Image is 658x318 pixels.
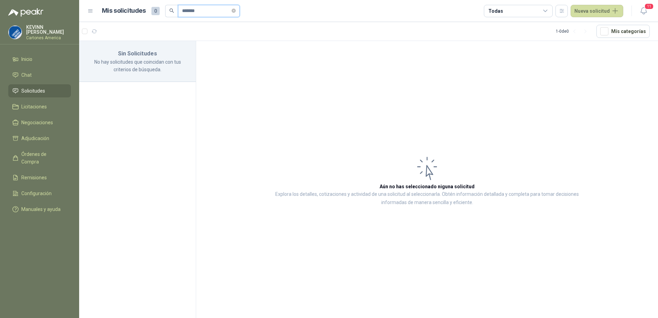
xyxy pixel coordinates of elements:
div: Todas [488,7,503,15]
img: Company Logo [9,26,22,39]
a: Remisiones [8,171,71,184]
span: close-circle [232,9,236,13]
h3: Sin Solicitudes [87,49,188,58]
span: Adjudicación [21,135,49,142]
button: 11 [637,5,650,17]
span: 11 [644,3,654,10]
a: Órdenes de Compra [8,148,71,168]
p: No hay solicitudes que coincidan con tus criterios de búsqueda. [87,58,188,73]
span: Inicio [21,55,32,63]
a: Licitaciones [8,100,71,113]
a: Chat [8,68,71,82]
a: Negociaciones [8,116,71,129]
a: Solicitudes [8,84,71,97]
span: 0 [151,7,160,15]
a: Adjudicación [8,132,71,145]
button: Mís categorías [596,25,650,38]
span: Solicitudes [21,87,45,95]
span: Chat [21,71,32,79]
span: Manuales y ayuda [21,205,61,213]
p: KEVINN [PERSON_NAME] [26,25,71,34]
span: Negociaciones [21,119,53,126]
a: Manuales y ayuda [8,203,71,216]
div: 1 - 0 de 0 [556,26,591,37]
span: Remisiones [21,174,47,181]
a: Configuración [8,187,71,200]
p: Cartones America [26,36,71,40]
span: Órdenes de Compra [21,150,64,166]
span: close-circle [232,8,236,14]
p: Explora los detalles, cotizaciones y actividad de una solicitud al seleccionarla. Obtén informaci... [265,190,589,207]
h1: Mis solicitudes [102,6,146,16]
h3: Aún no has seleccionado niguna solicitud [380,183,475,190]
img: Logo peakr [8,8,43,17]
span: Licitaciones [21,103,47,110]
button: Nueva solicitud [571,5,623,17]
span: search [169,8,174,13]
a: Inicio [8,53,71,66]
span: Configuración [21,190,52,197]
